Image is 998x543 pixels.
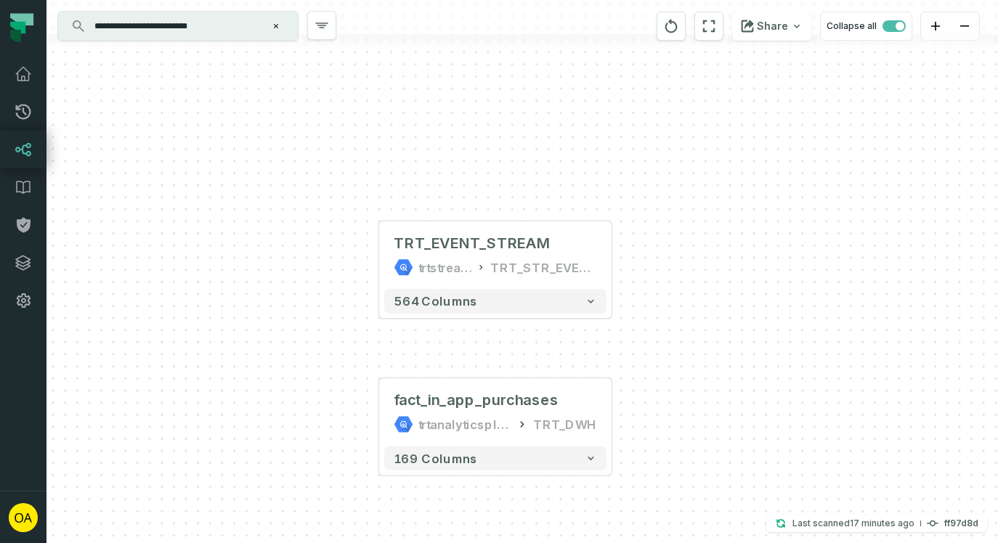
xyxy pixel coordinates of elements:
button: Share [732,12,811,41]
button: zoom in [921,12,950,41]
button: Clear search query [269,19,283,33]
div: fact_in_app_purchases [394,391,558,410]
span: 564 columns [394,294,477,309]
div: TRT_STR_EVENT [490,258,597,277]
div: trtstreamingdata [418,258,471,277]
div: TRT_DWH [533,415,597,434]
button: Last scanned[DATE] 11:15:44 AMff97d8d [766,515,987,532]
span: 169 columns [394,451,477,465]
button: zoom out [950,12,979,41]
p: Last scanned [792,516,914,531]
img: avatar of Or Artsi [9,503,38,532]
button: Collapse all [820,12,912,41]
relative-time: Sep 3, 2025, 11:15 AM GMT+3 [850,518,914,528]
h4: ff97d8d [944,519,978,528]
div: TRT_EVENT_STREAM [394,234,550,253]
div: trtanalyticsplatform [418,415,511,434]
